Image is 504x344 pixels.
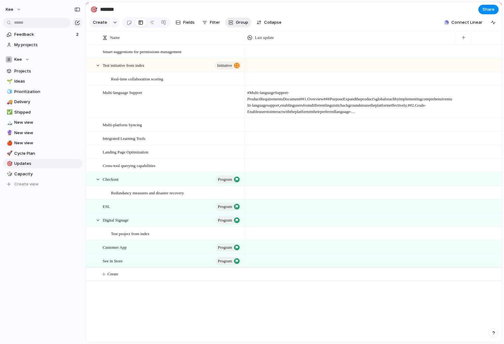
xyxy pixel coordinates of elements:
div: 🎯 [7,160,11,167]
button: 🧊 [6,89,12,95]
span: program [218,257,232,266]
span: Group [236,19,248,26]
span: Cross-tool querying capabilities [103,162,155,169]
span: Projects [14,68,80,74]
span: Redundancy measures and disaster recovery [111,189,184,196]
a: 🔮New view [3,128,82,138]
a: 🚚Delivery [3,97,82,107]
a: 🎯Updates [3,159,82,168]
button: program [216,216,241,224]
div: ✅ [7,109,11,116]
span: Multi-platform Syncing [103,121,142,128]
button: 🚀 [6,150,12,157]
span: Digital Signage [103,216,128,223]
a: 🌱Ideas [3,77,82,86]
a: ✅Shipped [3,108,82,117]
button: 🎯 [89,4,99,15]
span: Last update [255,34,274,41]
span: New view [14,140,80,146]
span: See in Store [103,257,123,264]
button: Create [89,17,110,28]
div: 🚚 [7,98,11,106]
a: Projects [3,66,82,76]
span: initiative [217,61,232,70]
button: kee [3,4,24,15]
button: 🎯 [6,160,12,167]
span: New view [14,130,80,136]
button: program [216,257,241,265]
span: Create [107,271,118,277]
span: Kee [14,56,22,63]
span: Create [93,19,107,26]
span: Customer App [103,243,126,251]
div: 🚀 [7,150,11,157]
a: Feedback2 [3,30,82,39]
div: 🎲 [7,170,11,178]
span: Landing Page Optimization [103,148,148,155]
button: Group [225,17,251,28]
button: 🚚 [6,99,12,105]
span: Fields [183,19,195,26]
button: 🎲 [6,171,12,177]
span: Test initiative from index [103,61,145,69]
span: Connect Linear [451,19,482,26]
span: Create view [14,181,39,187]
span: Delivery [14,99,80,105]
button: Filter [200,17,223,28]
button: Kee [3,55,82,64]
button: initiative [215,61,241,70]
a: My projects [3,40,82,50]
span: Test project from index [111,230,149,237]
span: Feedback [14,31,74,38]
span: 2 [76,31,80,38]
div: 🧊 [7,88,11,95]
button: Share [478,5,499,14]
span: Multi-language Support [103,89,142,96]
button: program [216,175,241,184]
span: Updates [14,160,80,167]
button: 🏔️ [6,119,12,126]
span: program [218,202,232,211]
span: My projects [14,42,80,48]
span: Capacity [14,171,80,177]
span: kee [6,6,13,13]
div: 🍎 [7,140,11,147]
a: 🚀Cycle Plan [3,149,82,158]
span: New view [14,119,80,126]
button: Create view [3,179,82,189]
span: Integrated Learning Tools [103,134,145,142]
button: 🔮 [6,130,12,136]
div: 🎯 [90,5,97,14]
span: Name [110,34,120,41]
button: program [216,203,241,211]
span: program [218,216,232,225]
button: 🍎 [6,140,12,146]
a: 🎲Capacity [3,169,82,179]
div: 🔮 [7,129,11,136]
button: ✅ [6,109,12,116]
div: 🌱 [7,78,11,85]
span: Collapse [264,19,281,26]
a: 🍎New view [3,138,82,148]
span: Share [482,6,494,13]
span: Real-time collaboration scoring [111,75,163,82]
span: Smart suggestions for permissions management [103,48,181,55]
button: Fields [173,17,197,28]
span: program [218,175,232,184]
span: # Multi-language Support - Product Requirements Document ## 1. Overview ### Purpose Expand the pr... [245,86,456,115]
button: program [216,243,241,252]
button: Collapse [254,17,284,28]
a: 🏔️New view [3,118,82,127]
div: 🏔️ [7,119,11,126]
button: 🌱 [6,78,12,84]
a: 🧊Prioritization [3,87,82,97]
